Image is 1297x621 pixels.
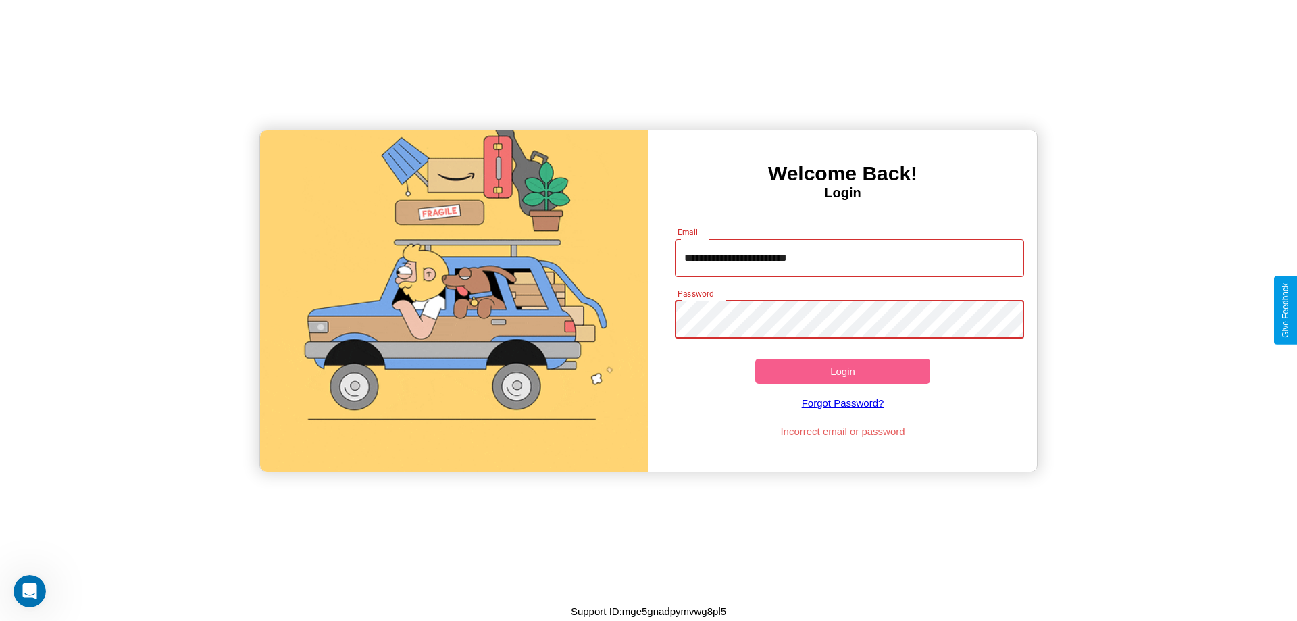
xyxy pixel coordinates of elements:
button: Login [755,359,930,384]
label: Password [678,288,713,299]
iframe: Intercom live chat [14,575,46,607]
a: Forgot Password? [668,384,1018,422]
p: Incorrect email or password [668,422,1018,441]
p: Support ID: mge5gnadpymvwg8pl5 [571,602,726,620]
div: Give Feedback [1281,283,1290,338]
label: Email [678,226,698,238]
h4: Login [648,185,1037,201]
img: gif [260,130,648,472]
h3: Welcome Back! [648,162,1037,185]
